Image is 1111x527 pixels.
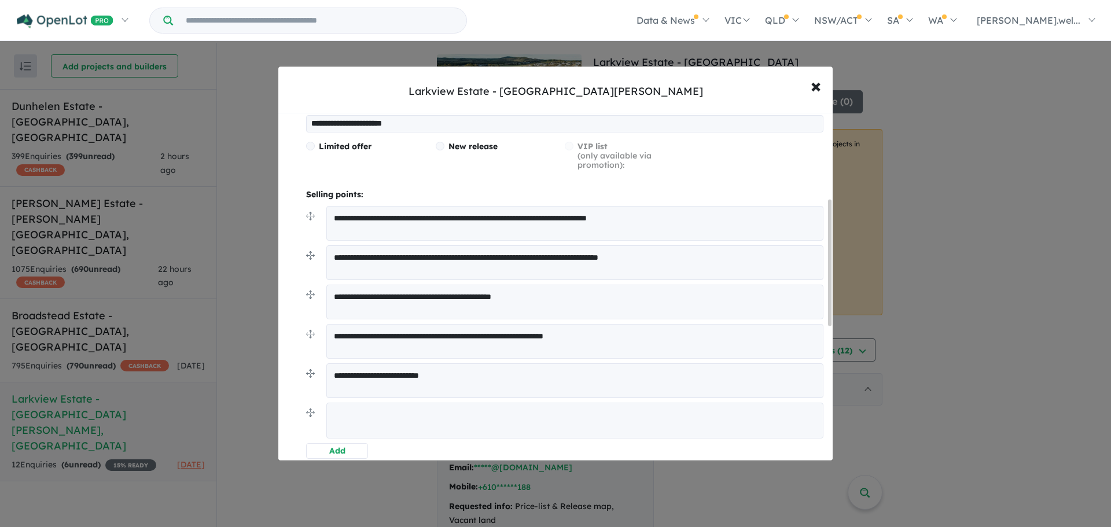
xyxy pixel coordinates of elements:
[409,84,703,99] div: Larkview Estate - [GEOGRAPHIC_DATA][PERSON_NAME]
[306,369,315,378] img: drag.svg
[175,8,464,33] input: Try estate name, suburb, builder or developer
[306,188,823,202] p: Selling points:
[977,14,1080,26] span: [PERSON_NAME].wel...
[306,212,315,220] img: drag.svg
[319,141,371,152] span: Limited offer
[811,73,821,98] span: ×
[306,330,315,338] img: drag.svg
[306,408,315,417] img: drag.svg
[306,290,315,299] img: drag.svg
[448,141,498,152] span: New release
[17,14,113,28] img: Openlot PRO Logo White
[306,251,315,260] img: drag.svg
[306,443,368,459] button: Add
